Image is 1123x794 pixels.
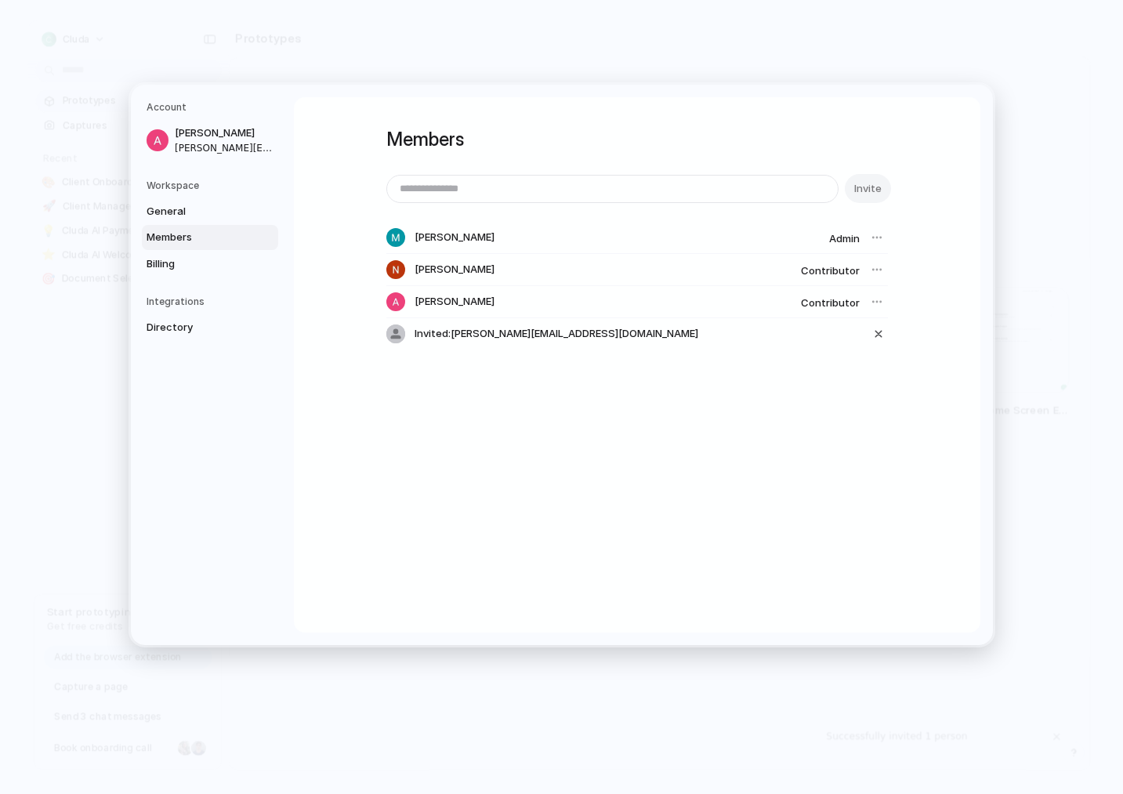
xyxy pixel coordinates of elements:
span: [PERSON_NAME] [415,295,494,310]
span: Contributor [801,296,860,309]
a: [PERSON_NAME][PERSON_NAME][EMAIL_ADDRESS] [142,121,278,160]
h5: Workspace [147,179,278,193]
h5: Integrations [147,295,278,309]
span: General [147,204,247,219]
h5: Account [147,100,278,114]
a: Billing [142,252,278,277]
h1: Members [386,125,888,154]
a: General [142,199,278,224]
span: Contributor [801,264,860,277]
a: Members [142,225,278,250]
span: Members [147,230,247,245]
a: Directory [142,315,278,340]
span: Admin [829,232,860,245]
span: Directory [147,320,247,335]
span: [PERSON_NAME] [415,263,494,278]
span: Billing [147,256,247,272]
span: [PERSON_NAME] [415,230,494,246]
span: [PERSON_NAME][EMAIL_ADDRESS] [175,141,275,155]
span: Invited: [PERSON_NAME][EMAIL_ADDRESS][DOMAIN_NAME] [415,327,698,343]
span: [PERSON_NAME] [175,125,275,141]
